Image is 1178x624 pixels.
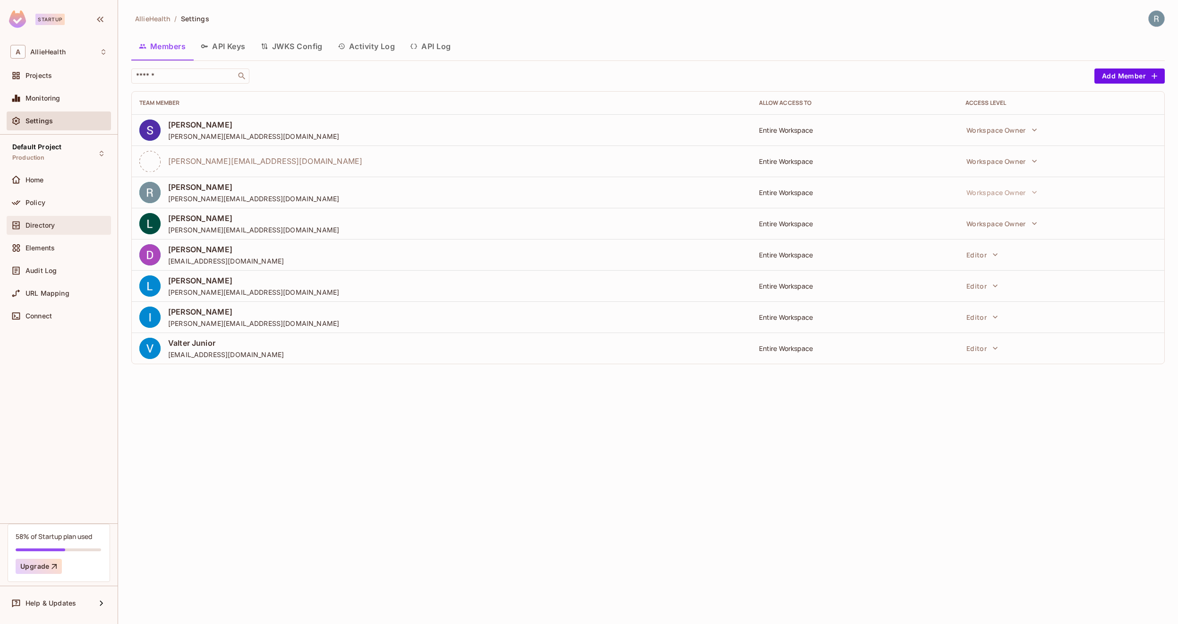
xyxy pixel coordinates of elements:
[12,154,45,162] span: Production
[253,34,330,58] button: JWKS Config
[962,183,1042,202] button: Workspace Owner
[30,48,66,56] span: Workspace: AllieHealth
[962,339,1003,358] button: Editor
[26,199,45,206] span: Policy
[139,338,161,359] img: ACg8ocITLfcuQtsSfpeeAzKHnDSkrnrOm6BaedJ2Dad0JNHHTrDxYw=s96-c
[168,132,339,141] span: [PERSON_NAME][EMAIL_ADDRESS][DOMAIN_NAME]
[26,94,60,102] span: Monitoring
[168,225,339,234] span: [PERSON_NAME][EMAIL_ADDRESS][DOMAIN_NAME]
[759,99,950,107] div: Allow Access to
[402,34,458,58] button: API Log
[759,344,950,353] div: Entire Workspace
[26,222,55,229] span: Directory
[962,276,1003,295] button: Editor
[759,126,950,135] div: Entire Workspace
[962,308,1003,326] button: Editor
[168,288,339,297] span: [PERSON_NAME][EMAIL_ADDRESS][DOMAIN_NAME]
[12,143,61,151] span: Default Project
[759,282,950,291] div: Entire Workspace
[1094,68,1165,84] button: Add Member
[168,213,339,223] span: [PERSON_NAME]
[139,99,744,107] div: Team Member
[759,219,950,228] div: Entire Workspace
[168,256,284,265] span: [EMAIL_ADDRESS][DOMAIN_NAME]
[168,244,284,255] span: [PERSON_NAME]
[962,152,1042,171] button: Workspace Owner
[139,182,161,203] img: ACg8ocIeJ8SxFWoIOcrcSMpWYxHa2u3VGxjA2mXBXL4cQ1vq=s96-c
[168,156,362,166] span: [PERSON_NAME][EMAIL_ADDRESS][DOMAIN_NAME]
[759,188,950,197] div: Entire Workspace
[168,275,339,286] span: [PERSON_NAME]
[131,34,193,58] button: Members
[16,532,92,541] div: 58% of Startup plan used
[168,307,339,317] span: [PERSON_NAME]
[26,267,57,274] span: Audit Log
[181,14,209,23] span: Settings
[139,120,161,141] img: ACg8ocIlYS4O5s-o6FkOZ7lo3CSrMXtv9I-rpehYF9fZOXT5=s96-c
[168,350,284,359] span: [EMAIL_ADDRESS][DOMAIN_NAME]
[16,559,62,574] button: Upgrade
[26,599,76,607] span: Help & Updates
[759,313,950,322] div: Entire Workspace
[26,176,44,184] span: Home
[965,99,1157,107] div: Access Level
[26,312,52,320] span: Connect
[26,117,53,125] span: Settings
[193,34,253,58] button: API Keys
[168,338,284,348] span: Valter Junior
[139,307,161,328] img: ACg8ocJLAOzrdLWBxioiEK5rBaGxB7C2cuKs5Oq3j3HLTYgli0iaUg=s96-c
[330,34,403,58] button: Activity Log
[26,72,52,79] span: Projects
[759,250,950,259] div: Entire Workspace
[26,244,55,252] span: Elements
[139,244,161,265] img: ACg8ocLNPycIT-OpOXApjhctGNZmdBiJ1r_YVw94MBKX3Yn-=s96-c
[174,14,177,23] li: /
[35,14,65,25] div: Startup
[168,319,339,328] span: [PERSON_NAME][EMAIL_ADDRESS][DOMAIN_NAME]
[1149,11,1164,26] img: Rodrigo Mayer
[962,120,1042,139] button: Workspace Owner
[962,245,1003,264] button: Editor
[10,45,26,59] span: A
[9,10,26,28] img: SReyMgAAAABJRU5ErkJggg==
[168,182,339,192] span: [PERSON_NAME]
[139,213,161,234] img: ACg8ocJnG4VHex2eZue1q0nYIoFQhy0j_UGOPIbPOXWwwRuf=s96-c
[26,290,69,297] span: URL Mapping
[962,214,1042,233] button: Workspace Owner
[759,157,950,166] div: Entire Workspace
[135,14,171,23] span: AllieHealth
[168,194,339,203] span: [PERSON_NAME][EMAIL_ADDRESS][DOMAIN_NAME]
[139,275,161,297] img: ACg8ocKfXUY_IafuTVZkAMHdmpQN--qSOIe3Pi2525Z4DnhgzqTMkg=s96-c
[168,120,339,130] span: [PERSON_NAME]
